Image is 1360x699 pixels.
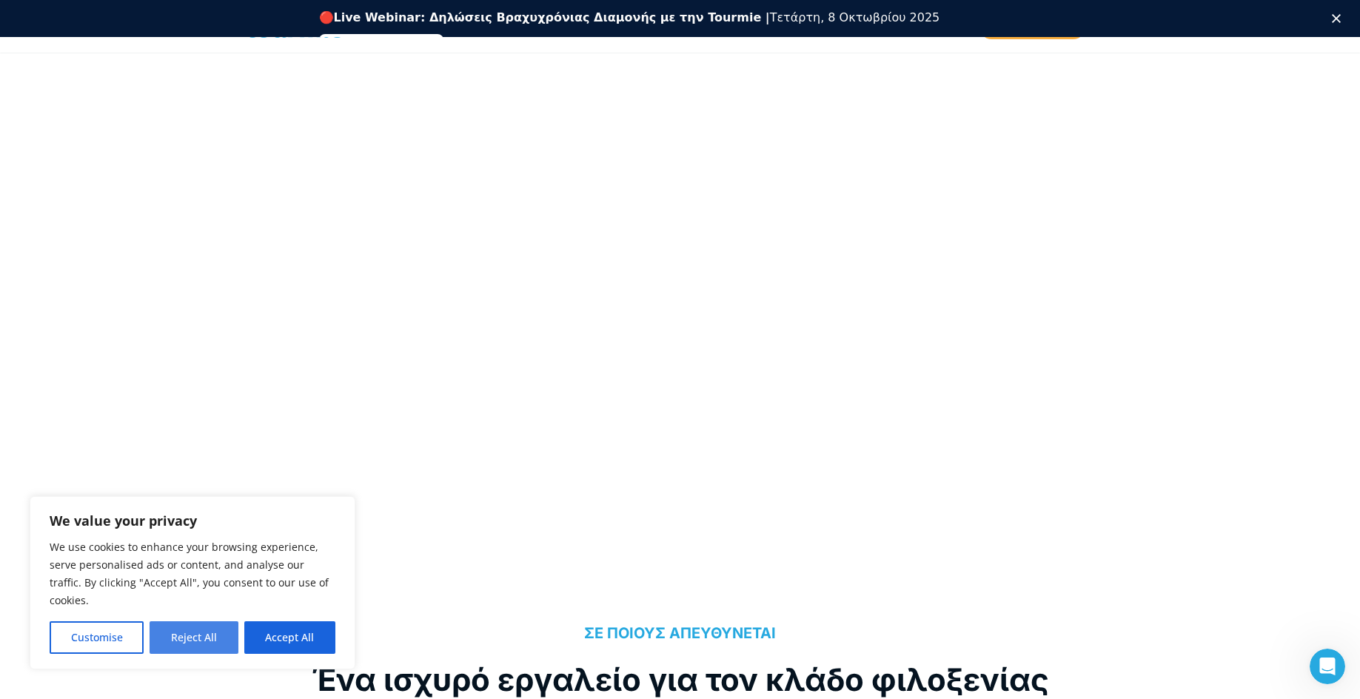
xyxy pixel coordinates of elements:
[50,621,144,654] button: Customise
[1332,13,1347,22] div: Κλείσιμο
[50,512,335,529] p: We value your privacy
[270,624,1091,643] h5: ΣΕ ΠΟΙΟΥΣ ΑΠΕΥΘΥΝΕΤΑΙ
[50,538,335,609] p: We use cookies to enhance your browsing experience, serve personalised ads or content, and analys...
[244,621,335,654] button: Accept All
[319,34,444,52] a: Εγγραφείτε δωρεάν
[334,10,770,24] b: Live Webinar: Δηλώσεις Βραχυχρόνιας Διαμονής με την Tourmie |
[1310,649,1345,684] iframe: Intercom live chat
[319,10,940,25] div: 🔴 Τετάρτη, 8 Οκτωβρίου 2025
[150,621,238,654] button: Reject All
